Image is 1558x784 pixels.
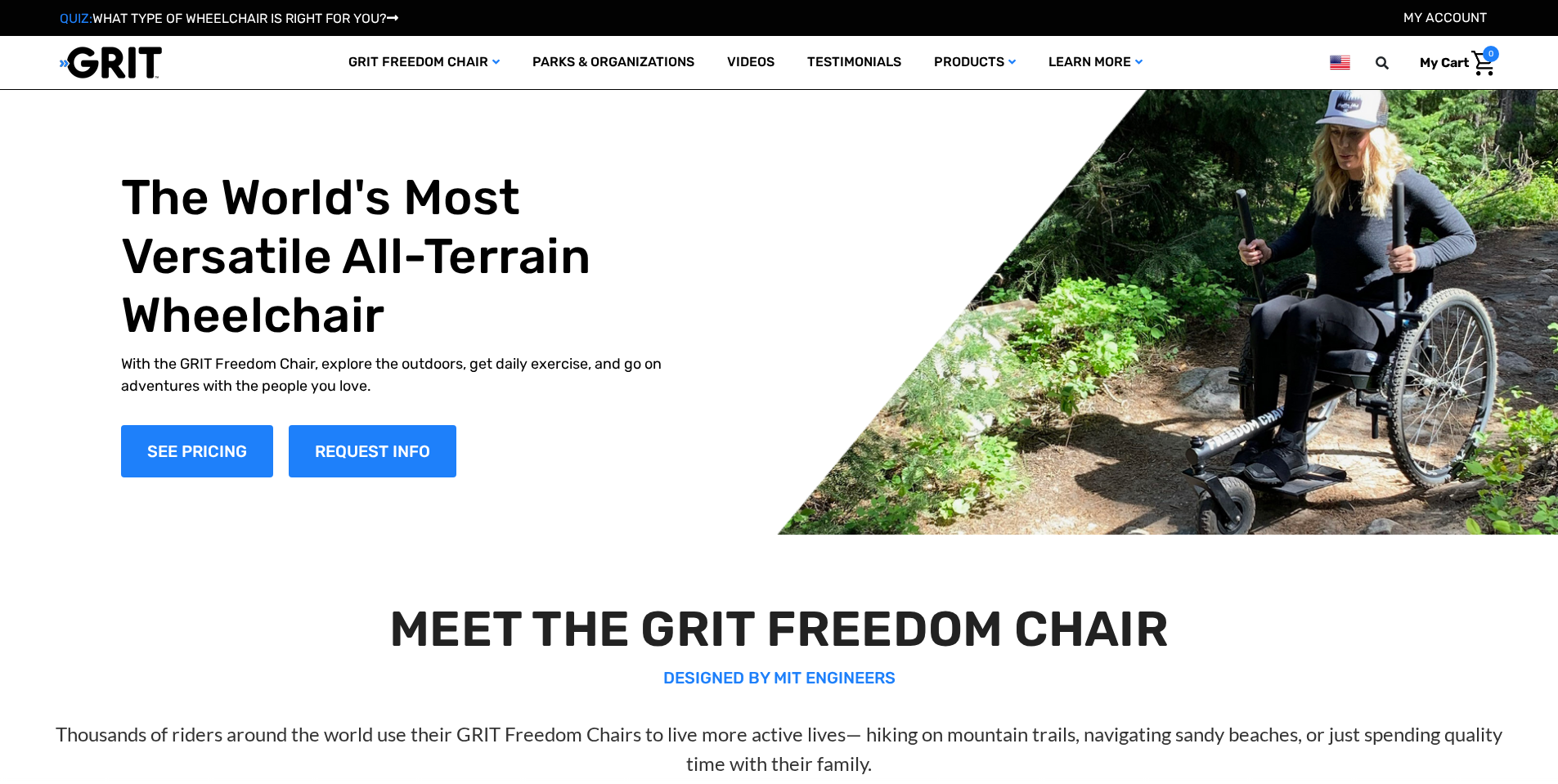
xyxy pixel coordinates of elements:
p: DESIGNED BY MIT ENGINEERS [39,665,1520,690]
p: Thousands of riders around the world use their GRIT Freedom Chairs to live more active lives— hik... [39,719,1520,778]
a: Slide number 1, Request Information [289,425,456,477]
a: Videos [711,36,791,89]
img: us.png [1330,52,1349,73]
span: QUIZ: [60,11,92,26]
a: GRIT Freedom Chair [332,36,516,89]
h1: The World's Most Versatile All-Terrain Wheelchair [121,168,698,345]
a: Cart with 0 items [1408,46,1499,80]
img: Cart [1471,51,1495,76]
a: Shop Now [121,425,273,477]
input: Search [1383,46,1408,80]
a: Testimonials [791,36,918,89]
a: QUIZ:WHAT TYPE OF WHEELCHAIR IS RIGHT FOR YOU? [60,11,398,26]
a: Account [1403,10,1487,25]
a: Learn More [1032,36,1159,89]
p: With the GRIT Freedom Chair, explore the outdoors, get daily exercise, and go on adventures with ... [121,353,698,397]
h2: MEET THE GRIT FREEDOM CHAIR [39,600,1520,659]
span: 0 [1483,46,1499,62]
a: Products [918,36,1032,89]
span: My Cart [1420,55,1469,70]
img: GRIT All-Terrain Wheelchair and Mobility Equipment [60,46,162,79]
a: Parks & Organizations [516,36,711,89]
